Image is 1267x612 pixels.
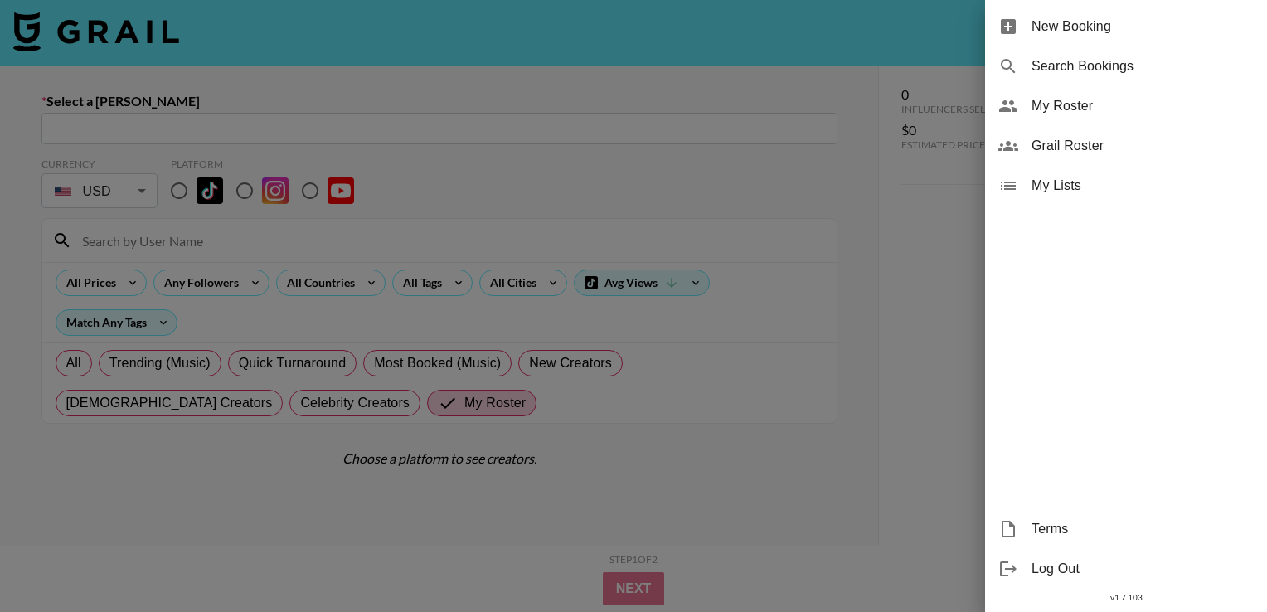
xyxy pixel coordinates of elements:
[985,7,1267,46] div: New Booking
[985,46,1267,86] div: Search Bookings
[985,166,1267,206] div: My Lists
[1032,559,1254,579] span: Log Out
[1032,136,1254,156] span: Grail Roster
[1032,519,1254,539] span: Terms
[985,549,1267,589] div: Log Out
[1032,56,1254,76] span: Search Bookings
[1032,176,1254,196] span: My Lists
[1032,17,1254,36] span: New Booking
[985,86,1267,126] div: My Roster
[985,589,1267,606] div: v 1.7.103
[985,126,1267,166] div: Grail Roster
[1032,96,1254,116] span: My Roster
[985,509,1267,549] div: Terms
